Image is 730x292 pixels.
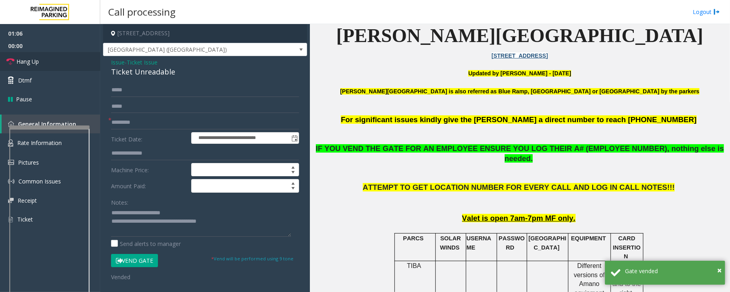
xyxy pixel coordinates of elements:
[440,235,461,250] span: SOLAR WINDS
[18,120,76,128] span: General Information
[109,163,189,177] label: Machine Price:
[8,139,13,147] img: 'icon'
[290,133,299,144] span: Toggle popup
[462,214,576,222] span: Valet is open 7am-7pm MF only.
[8,216,13,223] img: 'icon'
[111,254,158,268] button: Vend Gate
[111,195,128,207] label: Notes:
[287,179,299,186] span: Increase value
[18,76,32,85] span: Dtmf
[491,52,548,59] a: [STREET_ADDRESS]
[111,273,130,281] span: Vended
[111,58,125,66] span: Issue
[499,235,525,250] span: PASSWORD
[316,144,724,163] span: IF YOU VEND THE GATE FOR AN EMPLOYEE ENSURE YOU LOG THEIR A# (EMPLOYEE NUMBER), nothing else is n...
[613,235,641,260] span: CARD INSERTION
[363,183,675,191] span: ATTEMPT TO GET LOCATION NUMBER FOR EVERY CALL AND LOG IN CALL NOTES!!!
[403,235,423,242] span: PARCS
[125,58,158,66] span: -
[8,178,14,185] img: 'icon'
[287,170,299,176] span: Decrease value
[16,95,32,103] span: Pause
[8,160,14,165] img: 'icon'
[211,256,293,262] small: Vend will be performed using 9 tone
[8,121,14,127] img: 'icon'
[287,163,299,170] span: Increase value
[407,262,421,269] span: TIBA
[341,115,696,124] span: For significant issues kindly give the [PERSON_NAME] a direct number to reach [PHONE_NUMBER]
[714,8,720,16] img: logout
[111,240,181,248] label: Send alerts to manager
[717,264,722,276] button: Close
[531,154,533,163] span: .
[103,24,307,43] h4: [STREET_ADDRESS]
[717,265,722,276] span: ×
[2,115,100,133] a: General Information
[287,186,299,192] span: Decrease value
[528,235,566,250] span: [GEOGRAPHIC_DATA]
[468,70,571,77] font: Updated by [PERSON_NAME] - [DATE]
[111,66,299,77] div: Ticket Unreadable
[104,2,180,22] h3: Call processing
[109,132,189,144] label: Ticket Date:
[16,57,39,66] span: Hang Up
[103,43,266,56] span: [GEOGRAPHIC_DATA] ([GEOGRAPHIC_DATA])
[109,179,189,193] label: Amount Paid:
[625,267,719,275] div: Gate vended
[340,88,700,95] b: [PERSON_NAME][GEOGRAPHIC_DATA] is also referred as Blue Ramp, [GEOGRAPHIC_DATA] or [GEOGRAPHIC_DA...
[693,8,720,16] a: Logout
[467,235,491,250] span: USERNAME
[127,58,158,66] span: Ticket Issue
[336,25,704,46] span: [PERSON_NAME][GEOGRAPHIC_DATA]
[8,198,14,203] img: 'icon'
[571,235,606,242] span: EQUIPMENT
